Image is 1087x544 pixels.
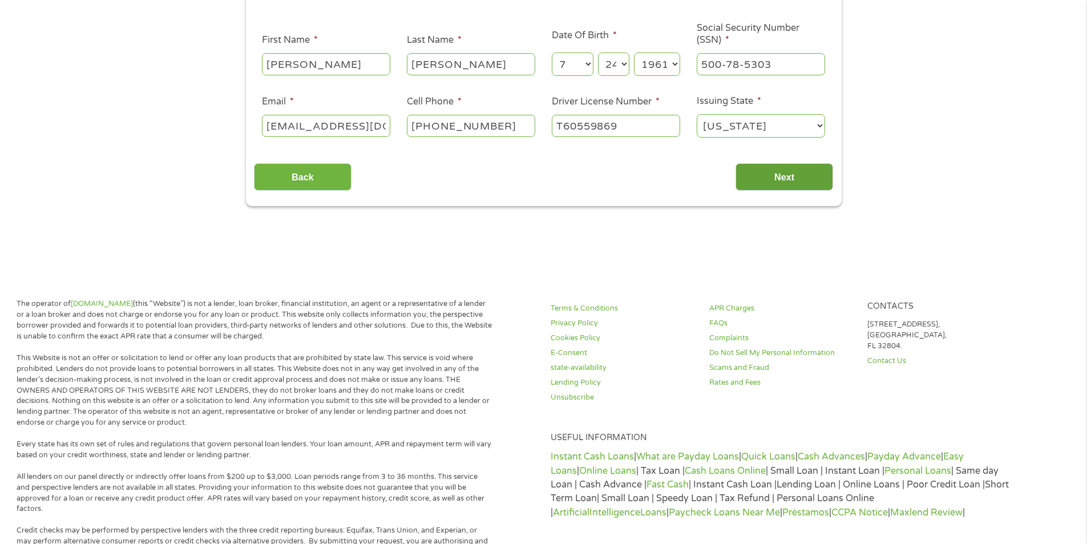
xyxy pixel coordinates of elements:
a: Unsubscribe [551,392,696,403]
a: CCPA Notice [831,507,888,518]
a: APR Charges [709,303,854,314]
p: The operator of (this “Website”) is not a lender, loan broker, financial institution, an agent or... [17,299,492,342]
h4: Useful Information [551,433,1012,444]
label: Driver License Number [552,96,660,108]
p: All lenders on our panel directly or indirectly offer loans from $200 up to $3,000. Loan periods ... [17,472,492,515]
input: Smith [407,53,535,75]
p: [STREET_ADDRESS], [GEOGRAPHIC_DATA], FL 32804. [867,319,1012,352]
label: Date Of Birth [552,30,617,42]
a: Scams and Fraud [709,362,854,373]
a: Online Loans [579,465,636,477]
a: Cash Loans Online [685,465,766,477]
a: Contact Us [867,356,1012,366]
a: Quick Loans [741,451,795,462]
input: John [262,53,390,75]
a: Payday Advance [867,451,941,462]
label: Issuing State [697,95,761,107]
a: Artificial [553,507,589,518]
label: Email [262,96,294,108]
a: Cookies Policy [551,333,696,344]
a: Easy Loans [551,451,964,476]
a: Rates and Fees [709,377,854,388]
a: Terms & Conditions [551,303,696,314]
label: Social Security Number (SSN) [697,22,825,46]
a: FAQs [709,318,854,329]
a: What are Payday Loans [636,451,739,462]
p: | | | | | | | Tax Loan | | Small Loan | Instant Loan | | Same day Loan | Cash Advance | | Instant... [551,450,1012,519]
label: Last Name [407,34,462,46]
p: This Website is not an offer or solicitation to lend or offer any loan products that are prohibit... [17,353,492,428]
input: Next [736,163,833,191]
input: (541) 754-3010 [407,115,535,136]
a: Paycheck Loans Near Me [669,507,780,518]
a: state-availability [551,362,696,373]
a: Lending Policy [551,377,696,388]
a: Fast Cash [646,479,689,490]
a: Cash Advances [798,451,865,462]
input: john@gmail.com [262,115,390,136]
a: Privacy Policy [551,318,696,329]
a: Personal Loans [884,465,951,477]
h4: Contacts [867,301,1012,312]
label: Cell Phone [407,96,462,108]
a: Do Not Sell My Personal Information [709,348,854,358]
a: Intelligence [589,507,640,518]
label: First Name [262,34,318,46]
a: Instant Cash Loans [551,451,634,462]
a: [DOMAIN_NAME] [71,299,133,308]
a: E-Consent [551,348,696,358]
a: Complaints [709,333,854,344]
a: Maxlend Review [890,507,963,518]
a: Préstamos [782,507,829,518]
input: 078-05-1120 [697,53,825,75]
input: Back [254,163,351,191]
a: Loans [640,507,666,518]
p: Every state has its own set of rules and regulations that govern personal loan lenders. Your loan... [17,439,492,461]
